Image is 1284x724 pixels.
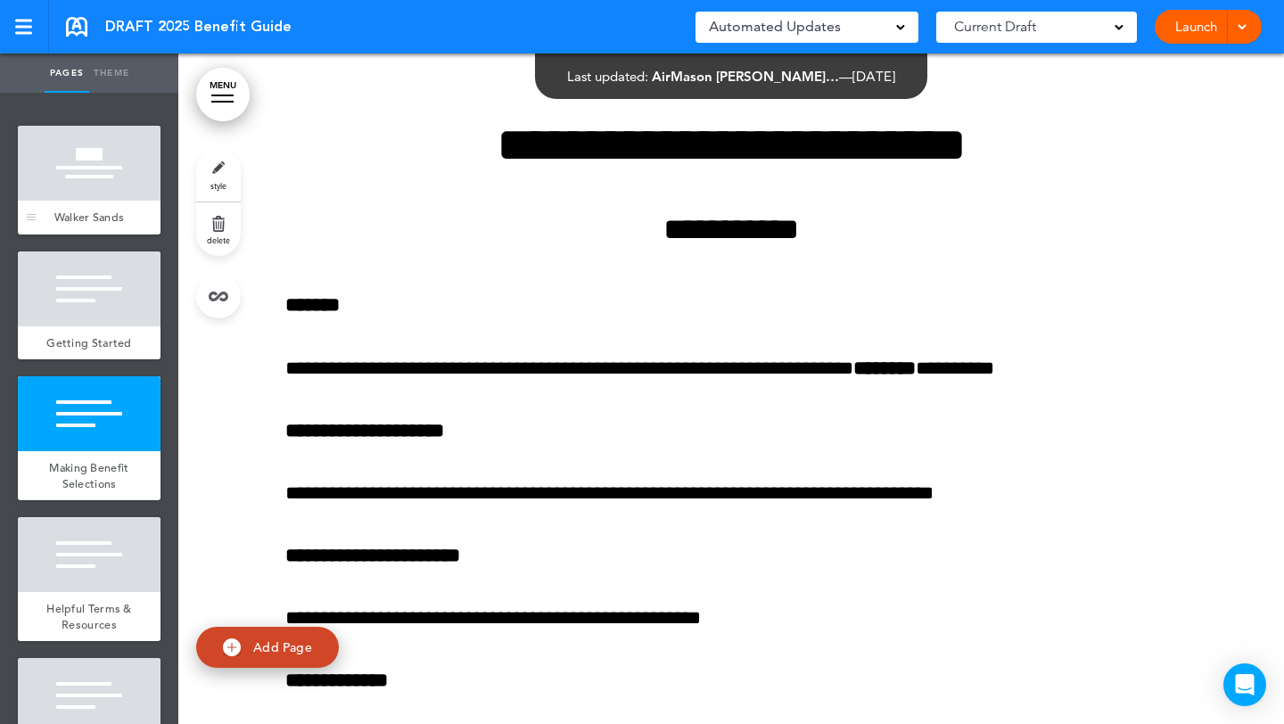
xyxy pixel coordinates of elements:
[652,68,839,85] span: AirMason [PERSON_NAME]…
[89,53,134,93] a: Theme
[18,201,160,234] a: Walker Sands
[196,627,339,669] a: Add Page
[223,638,241,656] img: add.svg
[196,68,250,121] a: MENU
[253,639,312,655] span: Add Page
[1223,663,1266,706] div: Open Intercom Messenger
[709,14,841,39] span: Automated Updates
[207,234,230,245] span: delete
[567,68,648,85] span: Last updated:
[54,210,125,225] span: Walker Sands
[196,202,241,256] a: delete
[49,460,128,491] span: Making Benefit Selections
[45,53,89,93] a: Pages
[567,70,895,83] div: —
[210,180,226,191] span: style
[105,17,292,37] span: DRAFT 2025 Benefit Guide
[1168,10,1224,44] a: Launch
[18,451,160,500] a: Making Benefit Selections
[852,68,895,85] span: [DATE]
[18,592,160,641] a: Helpful Terms & Resources
[46,601,132,632] span: Helpful Terms & Resources
[46,335,132,350] span: Getting Started
[196,148,241,202] a: style
[954,14,1036,39] span: Current Draft
[18,326,160,360] a: Getting Started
